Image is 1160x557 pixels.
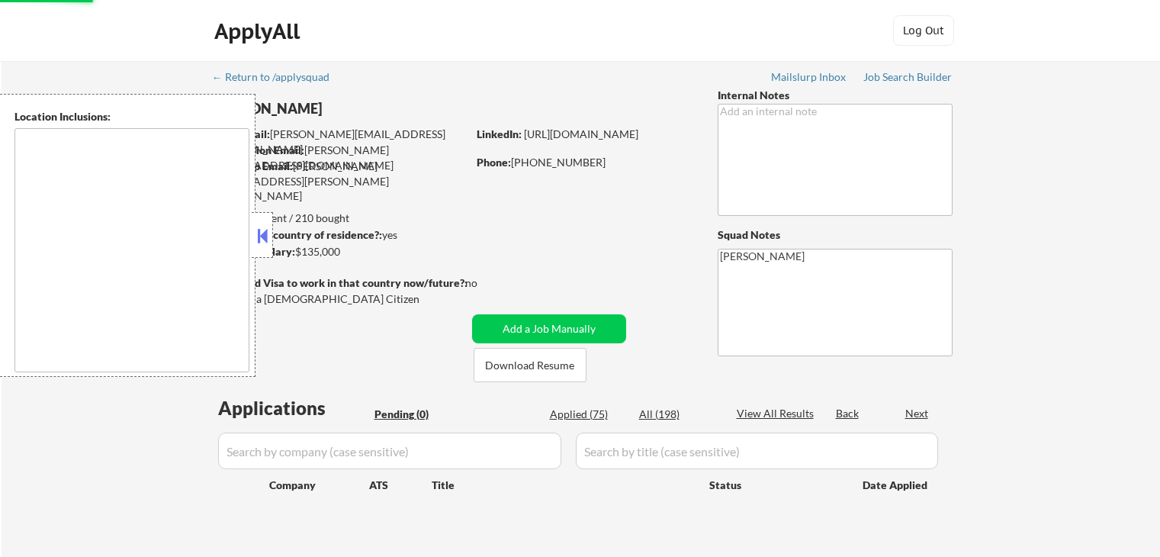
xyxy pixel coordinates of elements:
[737,406,818,421] div: View All Results
[863,478,930,493] div: Date Applied
[477,156,511,169] strong: Phone:
[218,433,561,469] input: Search by company (case sensitive)
[836,406,860,421] div: Back
[212,72,344,82] div: ← Return to /applysquad
[639,407,715,422] div: All (198)
[214,18,304,44] div: ApplyAll
[524,127,638,140] a: [URL][DOMAIN_NAME]
[432,478,695,493] div: Title
[214,291,471,307] div: Yes, I am a [DEMOGRAPHIC_DATA] Citizen
[369,478,432,493] div: ATS
[213,227,462,243] div: yes
[477,127,522,140] strong: LinkedIn:
[213,211,467,226] div: 75 sent / 210 bought
[212,71,344,86] a: ← Return to /applysquad
[374,407,451,422] div: Pending (0)
[213,228,382,241] strong: Can work in country of residence?:
[214,99,527,118] div: [PERSON_NAME]
[213,244,467,259] div: $135,000
[718,227,953,243] div: Squad Notes
[472,314,626,343] button: Add a Job Manually
[771,71,847,86] a: Mailslurp Inbox
[718,88,953,103] div: Internal Notes
[576,433,938,469] input: Search by title (case sensitive)
[214,143,467,172] div: [PERSON_NAME][EMAIL_ADDRESS][DOMAIN_NAME]
[550,407,626,422] div: Applied (75)
[905,406,930,421] div: Next
[477,155,692,170] div: [PHONE_NUMBER]
[893,15,954,46] button: Log Out
[218,399,369,417] div: Applications
[214,276,468,289] strong: Will need Visa to work in that country now/future?:
[709,471,840,498] div: Status
[214,127,467,156] div: [PERSON_NAME][EMAIL_ADDRESS][DOMAIN_NAME]
[14,109,249,124] div: Location Inclusions:
[771,72,847,82] div: Mailslurp Inbox
[863,72,953,82] div: Job Search Builder
[465,275,509,291] div: no
[269,478,369,493] div: Company
[474,348,586,382] button: Download Resume
[214,159,467,204] div: [PERSON_NAME][EMAIL_ADDRESS][PERSON_NAME][DOMAIN_NAME]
